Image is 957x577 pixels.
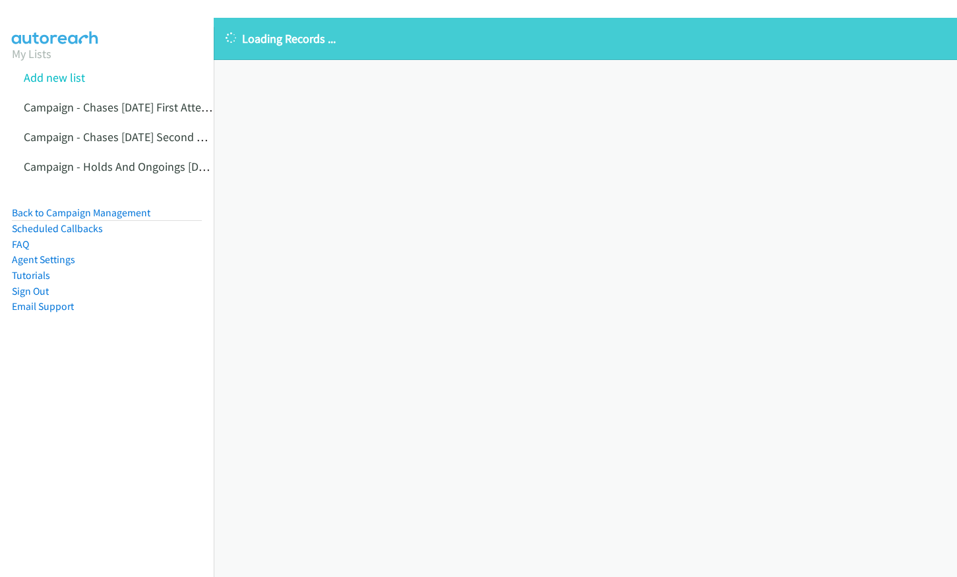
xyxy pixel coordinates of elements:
a: Agent Settings [12,253,75,266]
a: Campaign - Chases [DATE] First Attempt [24,100,222,115]
a: Campaign - Holds And Ongoings [DATE] [24,159,220,174]
a: Email Support [12,300,74,313]
a: Tutorials [12,269,50,282]
a: Add new list [24,70,85,85]
p: Loading Records ... [226,30,945,47]
a: Back to Campaign Management [12,206,150,219]
a: Sign Out [12,285,49,297]
a: My Lists [12,46,51,61]
a: Campaign - Chases [DATE] Second Attempt [24,129,237,144]
a: FAQ [12,238,29,251]
a: Scheduled Callbacks [12,222,103,235]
